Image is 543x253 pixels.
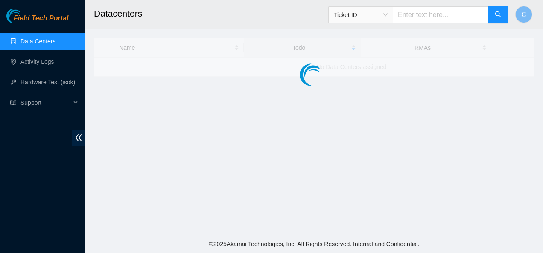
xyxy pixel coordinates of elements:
span: search [495,11,502,19]
span: double-left [72,130,85,146]
input: Enter text here... [393,6,488,23]
span: C [521,9,526,20]
a: Hardware Test (isok) [20,79,75,86]
a: Activity Logs [20,58,54,65]
button: search [488,6,508,23]
img: Akamai Technologies [6,9,43,23]
span: read [10,100,16,106]
span: Support [20,94,71,111]
footer: © 2025 Akamai Technologies, Inc. All Rights Reserved. Internal and Confidential. [85,235,543,253]
a: Akamai TechnologiesField Tech Portal [6,15,68,26]
button: C [515,6,532,23]
span: Ticket ID [334,9,388,21]
span: Field Tech Portal [14,14,68,23]
a: Data Centers [20,38,55,45]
